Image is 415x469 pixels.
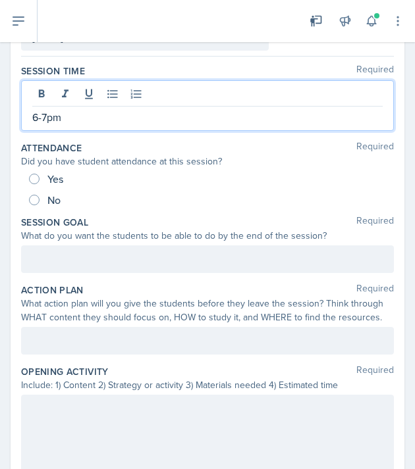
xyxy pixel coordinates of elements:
div: What action plan will you give the students before they leave the session? Think through WHAT con... [21,297,394,324]
label: Opening Activity [21,365,109,378]
span: Yes [47,172,63,185]
div: What do you want the students to be able to do by the end of the session? [21,229,394,243]
p: 6-7pm [32,109,383,125]
label: Session Time [21,64,85,78]
span: Required [356,64,394,78]
div: Include: 1) Content 2) Strategy or activity 3) Materials needed 4) Estimated time [21,378,394,392]
span: Required [356,284,394,297]
span: Required [356,141,394,155]
div: Did you have student attendance at this session? [21,155,394,168]
span: Required [356,365,394,378]
span: No [47,193,61,207]
label: Session Goal [21,216,88,229]
label: Attendance [21,141,82,155]
span: Required [356,216,394,229]
label: Action Plan [21,284,84,297]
